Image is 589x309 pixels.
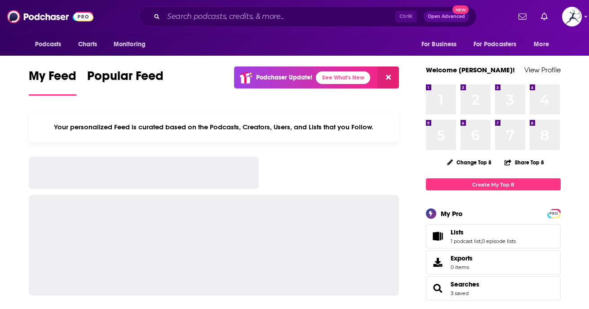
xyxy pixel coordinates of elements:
[504,154,545,171] button: Share Top 8
[482,238,516,244] a: 0 episode lists
[87,68,164,89] span: Popular Feed
[429,230,447,243] a: Lists
[515,9,530,24] a: Show notifications dropdown
[534,38,549,51] span: More
[87,68,164,96] a: Popular Feed
[451,238,481,244] a: 1 podcast list
[426,224,561,248] span: Lists
[114,38,146,51] span: Monitoring
[426,250,561,274] a: Exports
[452,5,469,14] span: New
[537,9,551,24] a: Show notifications dropdown
[468,36,530,53] button: open menu
[256,74,312,81] p: Podchaser Update!
[35,38,62,51] span: Podcasts
[524,66,561,74] a: View Profile
[549,210,559,216] a: PRO
[527,36,560,53] button: open menu
[451,228,464,236] span: Lists
[424,11,469,22] button: Open AdvancedNew
[451,290,469,296] a: 3 saved
[451,254,473,262] span: Exports
[426,66,515,74] a: Welcome [PERSON_NAME]!
[562,7,582,26] img: User Profile
[442,157,497,168] button: Change Top 8
[429,282,447,295] a: Searches
[562,7,582,26] span: Logged in as BloomsburySpecialInterest
[7,8,93,25] img: Podchaser - Follow, Share and Rate Podcasts
[139,6,477,27] div: Search podcasts, credits, & more...
[451,280,479,288] a: Searches
[474,38,517,51] span: For Podcasters
[107,36,157,53] button: open menu
[428,14,465,19] span: Open Advanced
[164,9,395,24] input: Search podcasts, credits, & more...
[29,68,76,89] span: My Feed
[562,7,582,26] button: Show profile menu
[395,11,416,22] span: Ctrl K
[72,36,103,53] a: Charts
[451,228,516,236] a: Lists
[421,38,457,51] span: For Business
[426,276,561,300] span: Searches
[451,264,473,270] span: 0 items
[429,256,447,269] span: Exports
[29,36,73,53] button: open menu
[29,112,399,142] div: Your personalized Feed is curated based on the Podcasts, Creators, Users, and Lists that you Follow.
[415,36,468,53] button: open menu
[29,68,76,96] a: My Feed
[78,38,97,51] span: Charts
[481,238,482,244] span: ,
[441,209,463,218] div: My Pro
[316,71,370,84] a: See What's New
[426,178,561,190] a: Create My Top 8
